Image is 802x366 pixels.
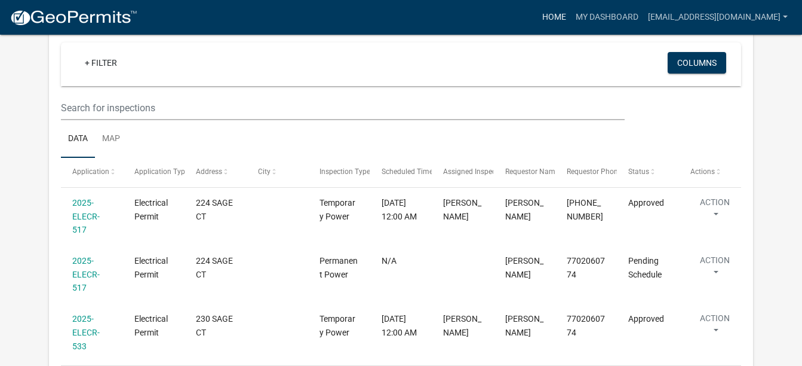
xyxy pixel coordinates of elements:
button: Action [690,196,739,226]
a: Data [61,120,95,158]
a: 2025-ELECR-517 [72,198,100,235]
datatable-header-cell: Assigned Inspector [432,158,493,187]
span: Actions [690,167,715,176]
span: 224 SAGE CT [196,198,233,221]
span: 7702060774 [567,256,605,279]
span: Requestor Name [505,167,559,176]
datatable-header-cell: Requestor Name [493,158,555,187]
span: Cedrick Moreland [443,314,481,337]
span: 09/17/2025, 12:00 AM [382,198,417,221]
span: Temporary Power [319,198,355,221]
input: Search for inspections [61,96,625,120]
span: 09/17/2025, 12:00 AM [382,314,417,337]
span: Inspection Type [319,167,370,176]
span: Electrical Permit [134,198,168,221]
span: Application [72,167,109,176]
datatable-header-cell: Inspection Type [308,158,370,187]
a: + Filter [75,52,127,74]
datatable-header-cell: Requestor Phone [555,158,617,187]
datatable-header-cell: Address [185,158,246,187]
span: Application Type [134,167,189,176]
span: Scheduled Time [382,167,433,176]
span: 230 SAGE CT [196,314,233,337]
span: City [258,167,271,176]
span: 7702060774 [567,314,605,337]
button: Action [690,312,739,342]
span: William [505,256,543,279]
span: N/A [382,256,397,266]
span: Dorothy Evans [505,198,543,221]
button: Action [690,254,739,284]
span: William Kitchens [505,314,543,337]
datatable-header-cell: Status [617,158,678,187]
a: 2025-ELECR-517 [72,256,100,293]
datatable-header-cell: City [247,158,308,187]
span: Status [628,167,649,176]
span: 770-206-0774 [567,198,603,221]
span: Requestor Phone [567,167,622,176]
span: Address [196,167,222,176]
span: Approved [628,314,664,324]
a: [EMAIL_ADDRESS][DOMAIN_NAME] [643,6,792,29]
span: Temporary Power [319,314,355,337]
datatable-header-cell: Application [61,158,122,187]
span: 224 SAGE CT [196,256,233,279]
datatable-header-cell: Application Type [123,158,185,187]
a: 2025-ELECR-533 [72,314,100,351]
span: Pending Schedule [628,256,662,279]
a: Home [537,6,571,29]
span: Approved [628,198,664,208]
a: My Dashboard [571,6,643,29]
datatable-header-cell: Actions [679,158,740,187]
span: Cedrick Moreland [443,198,481,221]
button: Columns [668,52,726,74]
span: Assigned Inspector [443,167,505,176]
span: Electrical Permit [134,256,168,279]
a: Map [95,120,127,158]
span: Permanent Power [319,256,358,279]
span: Electrical Permit [134,314,168,337]
datatable-header-cell: Scheduled Time [370,158,431,187]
